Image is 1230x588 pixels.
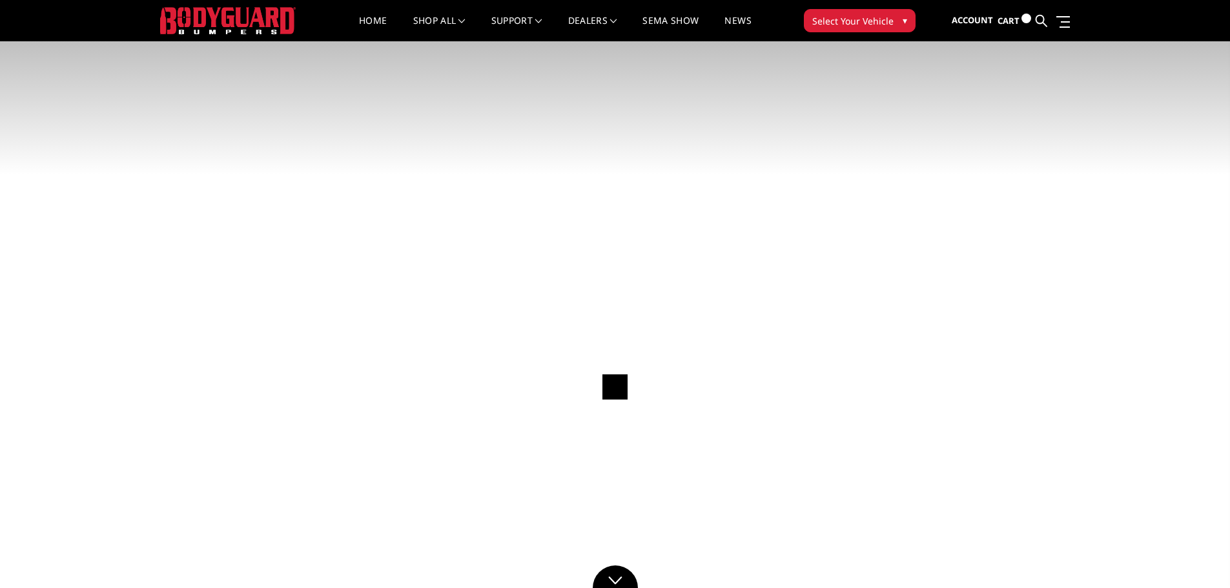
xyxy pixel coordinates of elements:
[568,16,617,41] a: Dealers
[413,16,466,41] a: shop all
[952,14,993,26] span: Account
[903,14,907,27] span: ▾
[160,7,296,34] img: BODYGUARD BUMPERS
[998,3,1031,39] a: Cart
[491,16,542,41] a: Support
[593,565,638,588] a: Click to Down
[642,16,699,41] a: SEMA Show
[804,9,916,32] button: Select Your Vehicle
[998,15,1020,26] span: Cart
[812,14,894,28] span: Select Your Vehicle
[952,3,993,38] a: Account
[724,16,751,41] a: News
[359,16,387,41] a: Home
